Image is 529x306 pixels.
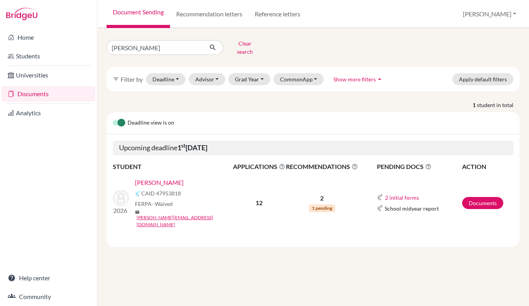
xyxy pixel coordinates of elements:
strong: 1 [473,101,477,109]
img: Common App logo [377,194,383,200]
button: CommonApp [273,73,324,85]
th: ACTION [462,162,513,172]
button: Clear search [223,37,266,58]
img: Common App logo [135,190,141,197]
sup: st [181,142,186,149]
b: 12 [256,199,263,206]
img: Bridge-U [6,8,37,20]
i: filter_list [113,76,119,82]
h5: Upcoming deadline [113,141,513,155]
span: Show more filters [333,76,376,83]
a: Students [2,48,95,64]
span: mail [135,210,140,215]
span: RECOMMENDATIONS [286,162,358,171]
span: Filter by [121,76,143,83]
p: 2026 [113,206,129,215]
span: CAID 47953818 [141,189,181,197]
button: Advisor [189,73,226,85]
span: Deadline view is on [128,118,174,128]
a: Universities [2,67,95,83]
button: Show more filtersarrow_drop_up [327,73,390,85]
a: [PERSON_NAME][EMAIL_ADDRESS][DOMAIN_NAME] [137,214,238,228]
a: Community [2,289,95,304]
a: Help center [2,270,95,286]
img: Schlasberg, Harald [113,190,129,206]
span: School midyear report [385,204,439,213]
a: Analytics [2,105,95,121]
i: arrow_drop_up [376,75,384,83]
img: Common App logo [377,205,383,211]
p: 2 [286,193,358,203]
span: 1 pending [309,204,335,212]
span: APPLICATIONS [233,162,285,171]
span: student in total [477,101,520,109]
a: [PERSON_NAME] [135,178,184,187]
button: 2 initial forms [385,193,419,202]
button: Grad Year [228,73,270,85]
span: FERPA [135,200,173,208]
button: Deadline [146,73,186,85]
th: STUDENT [113,162,233,172]
span: PENDING DOCS [377,162,461,171]
a: Home [2,30,95,45]
a: Documents [2,86,95,102]
span: - Waived [152,200,173,207]
a: Documents [462,197,503,209]
input: Find student by name... [107,40,203,55]
b: 1 [DATE] [177,143,207,152]
button: Apply default filters [452,73,513,85]
button: [PERSON_NAME] [459,7,520,21]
